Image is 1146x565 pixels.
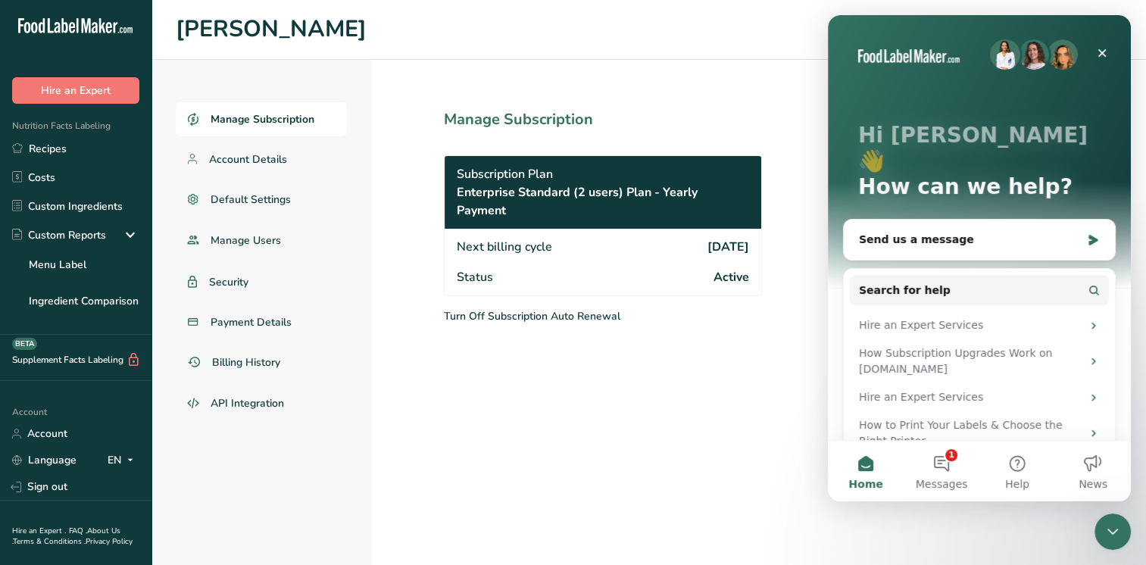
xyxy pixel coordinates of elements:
span: [DATE] [707,238,749,256]
p: Turn Off Subscription Auto Renewal [444,308,829,324]
a: Hire an Expert . [12,526,66,536]
iframe: Intercom live chat [1094,513,1131,550]
span: Manage Subscription [211,111,314,127]
a: API Integration [176,386,347,422]
button: Hire an Expert [12,77,139,104]
a: About Us . [12,526,120,547]
div: EN [108,451,139,470]
span: Billing History [212,354,280,370]
h1: Manage Subscription [444,108,829,131]
a: Payment Details [176,305,347,339]
span: Next billing cycle [457,238,552,256]
span: Account Details [209,151,287,167]
span: Active [714,268,749,286]
span: Manage Users [211,233,281,248]
a: FAQ . [69,526,87,536]
span: Enterprise Standard (2 users) Plan - Yearly Payment [457,183,749,220]
a: Privacy Policy [86,536,133,547]
h1: [PERSON_NAME] [176,12,1122,47]
a: Manage Users [176,223,347,259]
span: Payment Details [211,314,292,330]
a: Default Settings [176,183,347,217]
a: Terms & Conditions . [13,536,86,547]
span: Status [457,268,493,286]
a: Language [12,447,77,473]
a: Security [176,265,347,299]
span: Security [209,274,248,290]
span: Subscription Plan [457,165,553,183]
div: BETA [12,338,37,350]
iframe: Intercom live chat [828,15,1131,501]
span: Default Settings [211,192,291,208]
a: Billing History [176,345,347,379]
a: Manage Subscription [176,102,347,136]
div: Custom Reports [12,227,106,243]
span: API Integration [211,395,284,411]
a: Account Details [176,142,347,176]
